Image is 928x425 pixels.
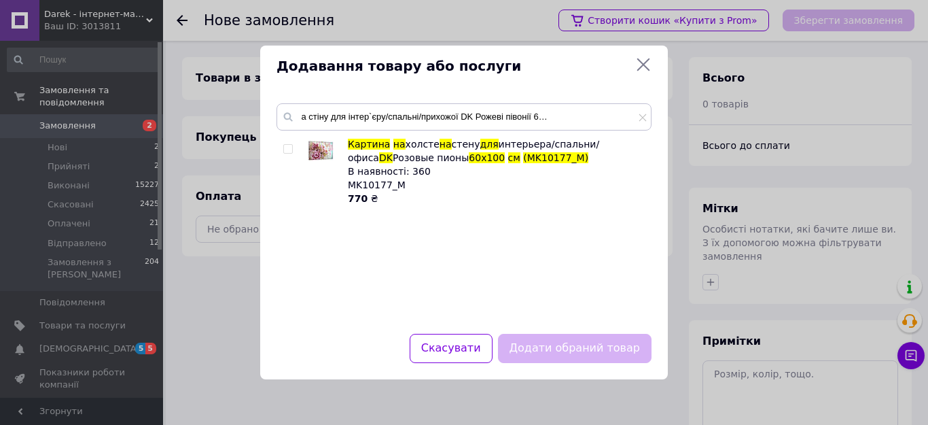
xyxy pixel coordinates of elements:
[469,152,505,163] span: 60x100
[523,152,588,163] span: (MK10177_M)
[393,152,469,163] span: Розовые пионы
[440,139,452,150] span: на
[480,139,499,150] span: для
[410,334,493,363] button: Скасувати
[348,193,368,204] b: 770
[379,152,393,163] span: DK
[406,139,440,150] span: холсте
[393,139,406,150] span: на
[348,180,406,190] span: MK10177_M
[348,139,599,163] span: интерьера/спальни/офиса
[348,192,644,205] div: ₴
[276,103,652,131] input: Пошук за товарами та послугами
[508,152,520,163] span: см
[276,56,630,76] span: Додавання товару або послуги
[452,139,480,150] span: стену
[348,165,644,178] div: В наявності: 360
[308,141,334,160] img: Картина на холсте на стену для интерьера/спальни/офиса DK Розовые пионы 60x100 см (MK10177_M)
[348,139,390,150] span: Картина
